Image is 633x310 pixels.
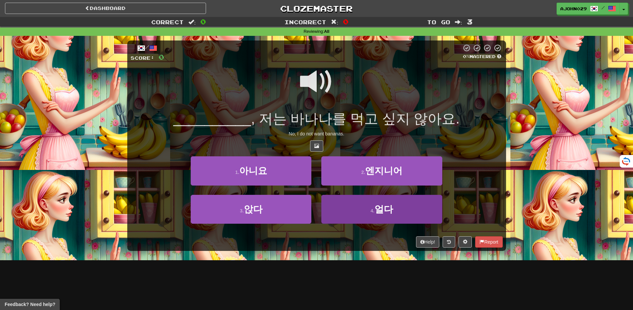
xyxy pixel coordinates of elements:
[200,18,206,26] span: 0
[467,18,473,26] span: 3
[235,170,239,175] small: 1 .
[365,166,402,176] span: 엔지니어
[173,111,251,126] span: __________
[374,204,393,214] span: 얼다
[151,19,184,25] span: Correct
[310,140,323,152] button: Show image (alt+x)
[321,195,442,224] button: 4.얼다
[131,44,164,52] div: /
[321,156,442,185] button: 2.엔지니어
[251,111,460,126] span: , 저는 바나나를 먹고 싶지 않아요.
[244,204,263,214] span: 앉다
[131,55,155,61] span: Score:
[427,19,450,25] span: To go
[5,3,206,14] a: Dashboard
[191,156,311,185] button: 1.아니요
[191,195,311,224] button: 3.앉다
[416,236,440,248] button: Help!
[239,166,267,176] span: 아니요
[343,18,349,26] span: 0
[475,236,502,248] button: Report
[560,6,587,12] span: Ajohn029
[324,29,329,34] strong: All
[455,19,462,25] span: :
[443,236,455,248] button: Round history (alt+y)
[462,54,503,60] div: Mastered
[601,5,605,10] span: /
[5,301,55,308] span: Open feedback widget
[557,3,620,15] a: Ajohn029 /
[370,208,374,213] small: 4 .
[158,53,164,61] span: 0
[331,19,338,25] span: :
[284,19,326,25] span: Incorrect
[463,54,470,59] span: 0 %
[240,208,244,213] small: 3 .
[131,130,503,137] div: No, I do not want bananas.
[188,19,196,25] span: :
[216,3,417,14] a: Clozemaster
[361,170,365,175] small: 2 .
